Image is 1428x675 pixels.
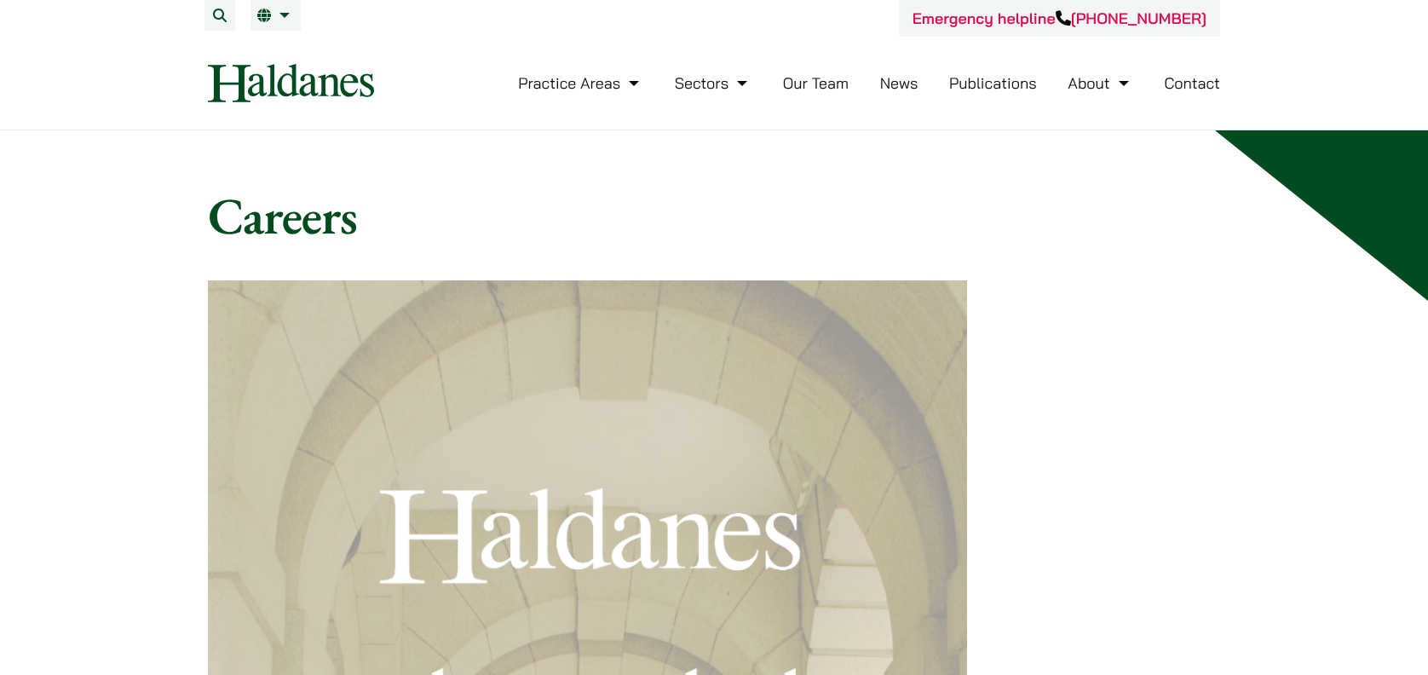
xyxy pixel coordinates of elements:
[949,73,1037,93] a: Publications
[208,64,374,102] img: Logo of Haldanes
[675,73,751,93] a: Sectors
[518,73,643,93] a: Practice Areas
[1164,73,1220,93] a: Contact
[783,73,849,93] a: Our Team
[208,185,1220,246] h1: Careers
[257,9,294,22] a: EN
[913,9,1206,28] a: Emergency helpline[PHONE_NUMBER]
[1068,73,1132,93] a: About
[880,73,918,93] a: News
